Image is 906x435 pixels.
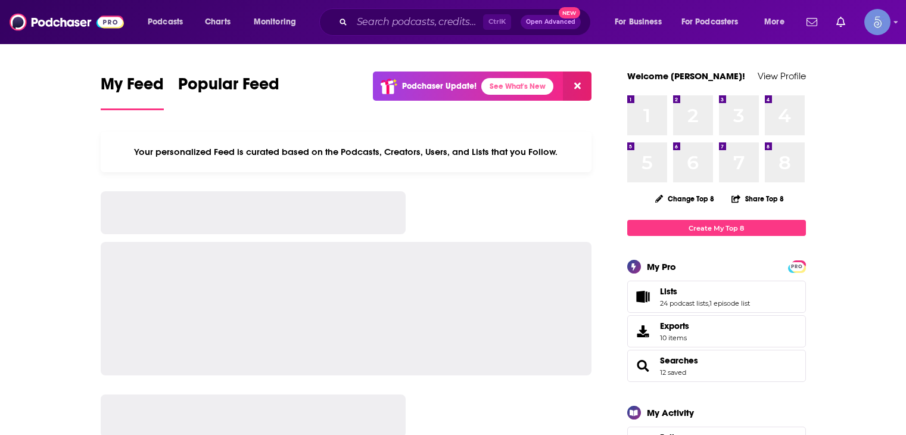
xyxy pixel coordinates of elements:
[647,261,676,272] div: My Pro
[627,70,745,82] a: Welcome [PERSON_NAME]!
[526,19,575,25] span: Open Advanced
[606,13,677,32] button: open menu
[731,187,784,210] button: Share Top 8
[660,286,677,297] span: Lists
[631,323,655,340] span: Exports
[660,368,686,377] a: 12 saved
[101,74,164,101] span: My Feed
[627,281,806,313] span: Lists
[864,9,891,35] img: User Profile
[681,14,739,30] span: For Podcasters
[627,350,806,382] span: Searches
[648,191,722,206] button: Change Top 8
[139,13,198,32] button: open menu
[254,14,296,30] span: Monitoring
[660,321,689,331] span: Exports
[615,14,662,30] span: For Business
[647,407,694,418] div: My Activity
[178,74,279,101] span: Popular Feed
[756,13,799,32] button: open menu
[627,315,806,347] a: Exports
[559,7,580,18] span: New
[660,334,689,342] span: 10 items
[709,299,750,307] a: 1 episode list
[832,12,850,32] a: Show notifications dropdown
[331,8,602,36] div: Search podcasts, credits, & more...
[101,74,164,110] a: My Feed
[245,13,312,32] button: open menu
[790,262,804,271] a: PRO
[521,15,581,29] button: Open AdvancedNew
[352,13,483,32] input: Search podcasts, credits, & more...
[148,14,183,30] span: Podcasts
[402,81,477,91] p: Podchaser Update!
[627,220,806,236] a: Create My Top 8
[660,286,750,297] a: Lists
[481,78,553,95] a: See What's New
[864,9,891,35] button: Show profile menu
[864,9,891,35] span: Logged in as Spiral5-G1
[660,299,708,307] a: 24 podcast lists
[764,14,784,30] span: More
[197,13,238,32] a: Charts
[10,11,124,33] img: Podchaser - Follow, Share and Rate Podcasts
[708,299,709,307] span: ,
[660,355,698,366] a: Searches
[790,262,804,271] span: PRO
[802,12,822,32] a: Show notifications dropdown
[101,132,592,172] div: Your personalized Feed is curated based on the Podcasts, Creators, Users, and Lists that you Follow.
[205,14,231,30] span: Charts
[631,288,655,305] a: Lists
[483,14,511,30] span: Ctrl K
[758,70,806,82] a: View Profile
[631,358,655,374] a: Searches
[674,13,756,32] button: open menu
[178,74,279,110] a: Popular Feed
